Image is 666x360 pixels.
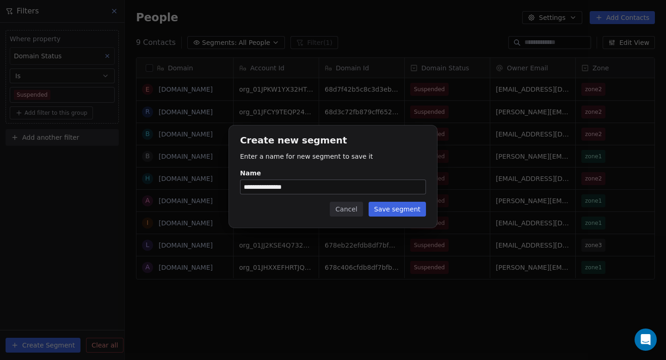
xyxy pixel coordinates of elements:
p: Enter a name for new segment to save it [240,152,426,161]
button: Cancel [330,202,363,217]
h1: Create new segment [240,137,426,146]
div: Name [240,168,426,178]
input: Name [240,180,425,194]
button: Save segment [369,202,426,217]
